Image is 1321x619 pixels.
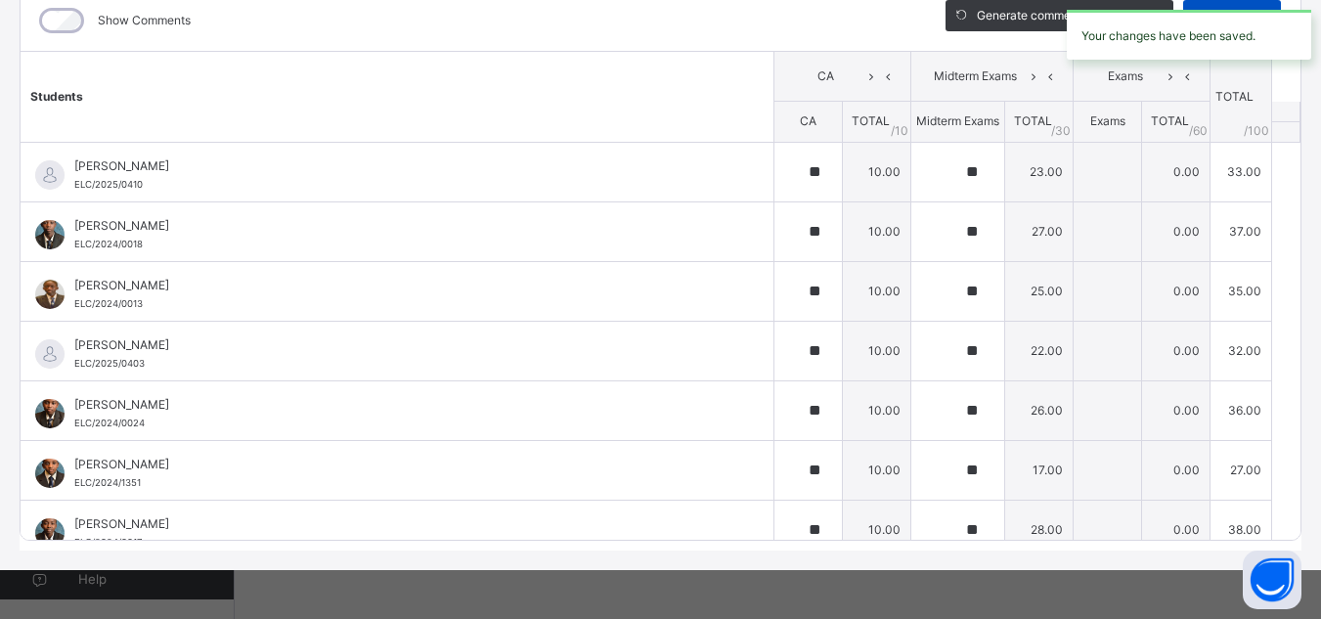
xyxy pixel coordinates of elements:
[1005,440,1074,500] td: 17.00
[1151,113,1189,128] span: TOTAL
[35,220,65,249] img: ELC_2024_0018.png
[843,142,911,201] td: 10.00
[74,217,729,235] span: [PERSON_NAME]
[1211,500,1272,559] td: 38.00
[843,261,911,321] td: 10.00
[1211,380,1272,440] td: 36.00
[1244,122,1269,140] span: /100
[74,239,143,249] span: ELC/2024/0018
[1088,67,1162,85] span: Exams
[74,336,729,354] span: [PERSON_NAME]
[35,160,65,190] img: default.svg
[852,113,890,128] span: TOTAL
[30,89,83,104] span: Students
[1211,321,1272,380] td: 32.00
[35,339,65,369] img: default.svg
[35,280,65,309] img: ELC_2024_0013.png
[1142,321,1211,380] td: 0.00
[35,459,65,488] img: ELC_2024_1351.png
[916,113,999,128] span: Midterm Exams
[1005,500,1074,559] td: 28.00
[1005,380,1074,440] td: 26.00
[35,518,65,548] img: ELC_2024_0017.png
[1211,440,1272,500] td: 27.00
[1211,261,1272,321] td: 35.00
[74,277,729,294] span: [PERSON_NAME]
[1211,142,1272,201] td: 33.00
[843,440,911,500] td: 10.00
[1142,500,1211,559] td: 0.00
[74,396,729,414] span: [PERSON_NAME]
[843,380,911,440] td: 10.00
[1067,10,1311,60] div: Your changes have been saved.
[74,298,143,309] span: ELC/2024/0013
[800,113,816,128] span: CA
[98,12,191,29] label: Show Comments
[1051,122,1071,140] span: / 30
[1142,142,1211,201] td: 0.00
[74,456,729,473] span: [PERSON_NAME]
[843,321,911,380] td: 10.00
[843,201,911,261] td: 10.00
[1142,201,1211,261] td: 0.00
[1189,122,1208,140] span: / 60
[74,157,729,175] span: [PERSON_NAME]
[1005,261,1074,321] td: 25.00
[74,515,729,533] span: [PERSON_NAME]
[74,418,145,428] span: ELC/2024/0024
[74,358,145,369] span: ELC/2025/0403
[1142,380,1211,440] td: 0.00
[1142,440,1211,500] td: 0.00
[1243,551,1301,609] button: Open asap
[1014,113,1052,128] span: TOTAL
[1211,52,1272,143] th: TOTAL
[1211,201,1272,261] td: 37.00
[1142,261,1211,321] td: 0.00
[789,67,862,85] span: CA
[1090,113,1125,128] span: Exams
[891,122,908,140] span: / 10
[74,537,142,548] span: ELC/2024/0017
[1005,142,1074,201] td: 23.00
[843,500,911,559] td: 10.00
[1005,321,1074,380] td: 22.00
[74,477,141,488] span: ELC/2024/1351
[74,179,143,190] span: ELC/2025/0410
[977,7,1159,24] span: Generate comment for all student
[926,67,1025,85] span: Midterm Exams
[1005,201,1074,261] td: 27.00
[35,399,65,428] img: ELC_2024_0024.png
